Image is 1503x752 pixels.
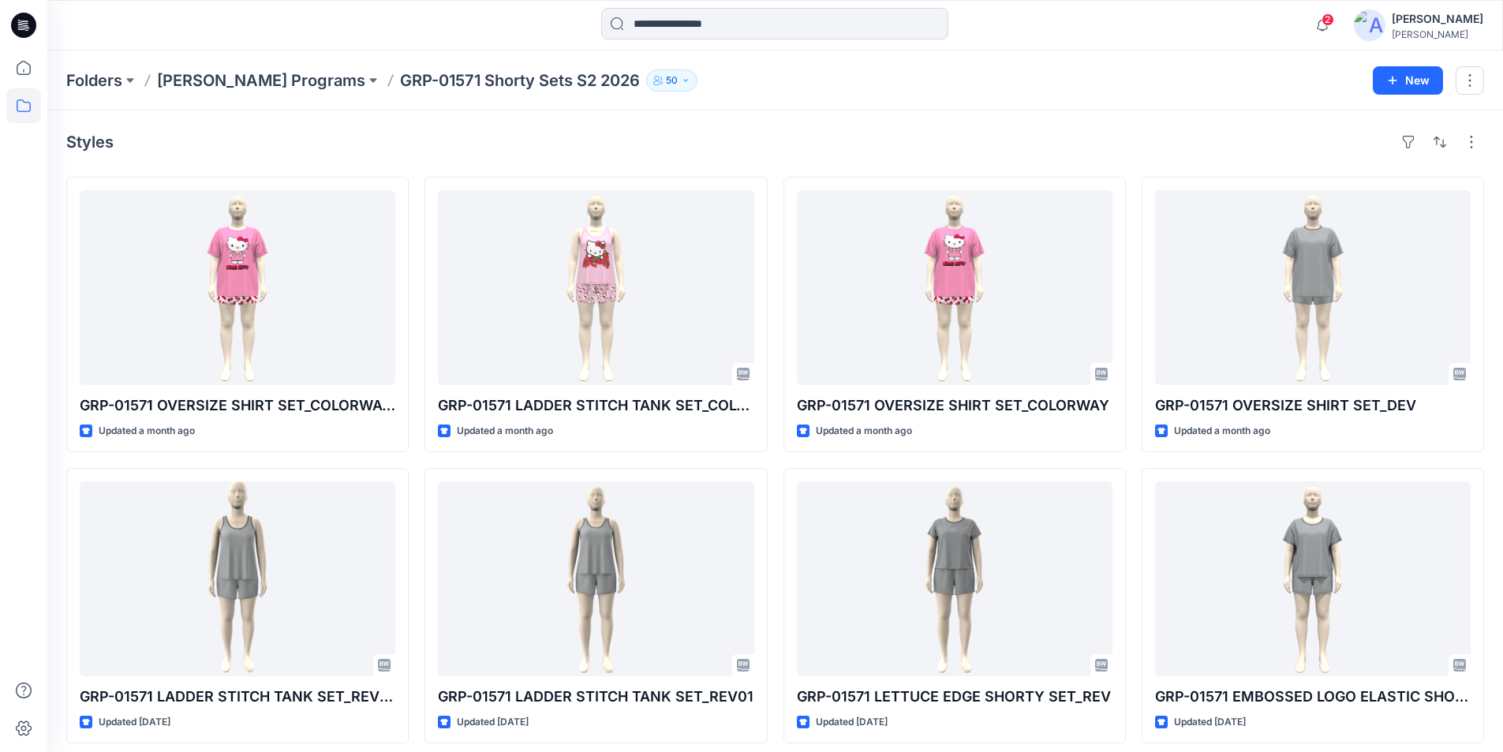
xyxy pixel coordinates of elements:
p: GRP-01571 LADDER STITCH TANK SET_COLORWAY [438,395,753,417]
p: Updated a month ago [99,423,195,440]
button: 50 [646,69,697,92]
a: [PERSON_NAME] Programs [157,69,365,92]
a: GRP-01571 OVERSIZE SHIRT SET_COLORWAY_REV1 [80,190,395,385]
p: GRP-01571 OVERSIZE SHIRT SET_COLORWAY_REV1 [80,395,395,417]
p: Updated [DATE] [99,714,170,731]
p: 50 [666,72,678,89]
a: GRP-01571 LADDER STITCH TANK SET_REV01 [438,481,753,676]
p: Updated a month ago [1174,423,1270,440]
p: GRP-01571 OVERSIZE SHIRT SET_COLORWAY [797,395,1112,417]
div: [PERSON_NAME] [1392,28,1483,40]
a: GRP-01571 EMBOSSED LOGO ELASTIC SHORT SET_DEV [1155,481,1471,676]
a: GRP-01571 OVERSIZE SHIRT SET_DEV [1155,190,1471,385]
p: GRP-01571 EMBOSSED LOGO ELASTIC SHORT SET_DEV [1155,686,1471,708]
button: New [1373,66,1443,95]
a: Folders [66,69,122,92]
div: [PERSON_NAME] [1392,9,1483,28]
p: Updated [DATE] [816,714,888,731]
h4: Styles [66,133,114,152]
a: GRP-01571 LADDER STITCH TANK SET_REV02 [80,481,395,676]
a: GRP-01571 LETTUCE EDGE SHORTY SET_REV [797,481,1112,676]
p: GRP-01571 LETTUCE EDGE SHORTY SET_REV [797,686,1112,708]
p: GRP-01571 Shorty Sets S2 2026 [400,69,640,92]
span: 2 [1322,13,1334,26]
a: GRP-01571 LADDER STITCH TANK SET_COLORWAY [438,190,753,385]
p: Updated a month ago [816,423,912,440]
p: Updated [DATE] [457,714,529,731]
p: GRP-01571 OVERSIZE SHIRT SET_DEV [1155,395,1471,417]
p: GRP-01571 LADDER STITCH TANK SET_REV01 [438,686,753,708]
a: GRP-01571 OVERSIZE SHIRT SET_COLORWAY [797,190,1112,385]
img: avatar [1354,9,1385,41]
p: Updated a month ago [457,423,553,440]
p: Updated [DATE] [1174,714,1246,731]
p: GRP-01571 LADDER STITCH TANK SET_REV02 [80,686,395,708]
